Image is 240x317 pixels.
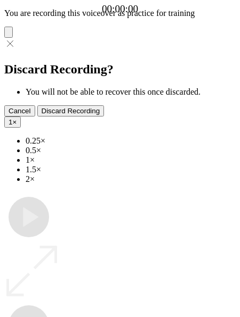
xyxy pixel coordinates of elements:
li: 0.5× [26,146,236,155]
h2: Discard Recording? [4,62,236,77]
button: Cancel [4,105,35,116]
li: 1.5× [26,165,236,174]
button: 1× [4,116,21,128]
button: Discard Recording [37,105,105,116]
li: 2× [26,174,236,184]
p: You are recording this voiceover as practice for training [4,9,236,18]
li: 0.25× [26,136,236,146]
li: You will not be able to recover this once discarded. [26,87,236,97]
span: 1 [9,118,12,126]
a: 00:00:00 [102,3,138,15]
li: 1× [26,155,236,165]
